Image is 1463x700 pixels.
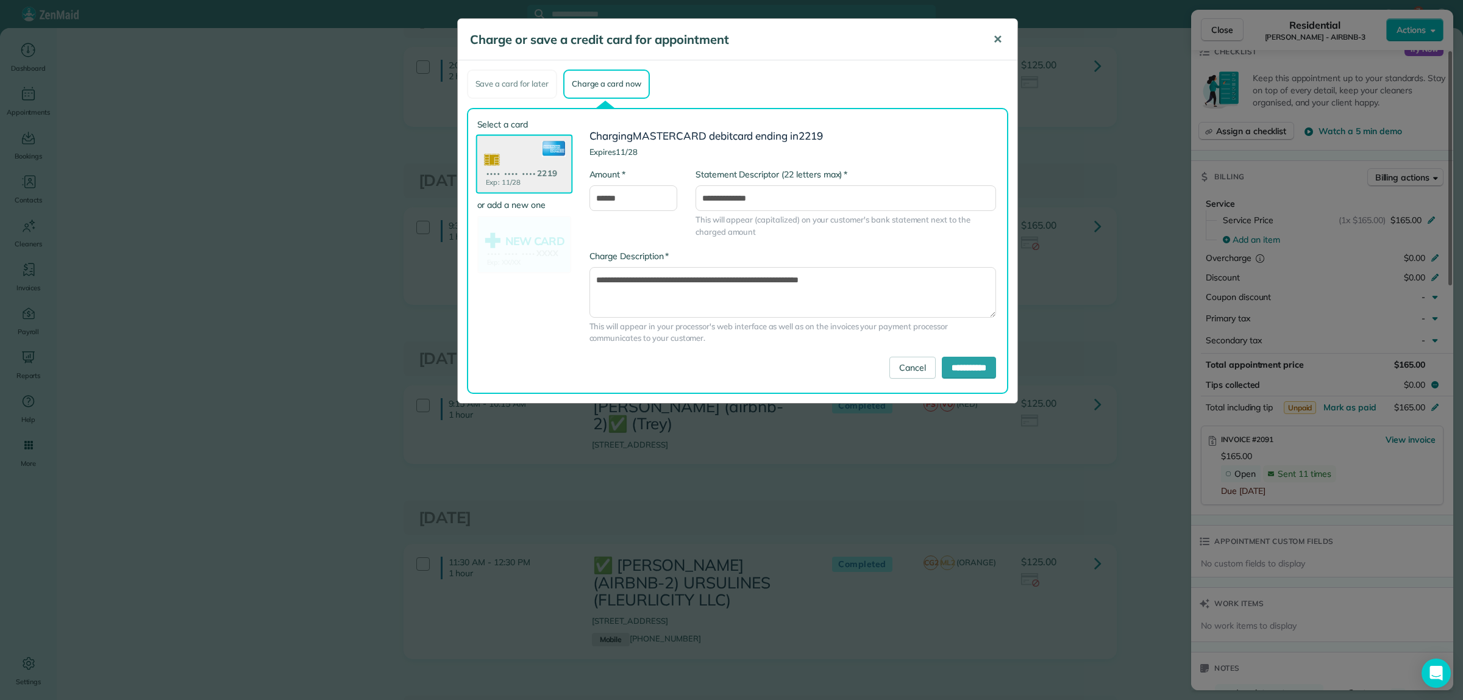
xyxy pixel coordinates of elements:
a: Cancel [889,357,936,379]
label: Amount [589,168,625,180]
span: This will appear in your processor's web interface as well as on the invoices your payment proces... [589,321,997,345]
h3: Charging card ending in [589,130,997,142]
span: debit [709,129,733,142]
h4: Expires [589,148,997,156]
div: Charge a card now [563,70,650,99]
h5: Charge or save a credit card for appointment [470,31,976,48]
span: 11/28 [616,147,638,157]
div: Open Intercom Messenger [1422,659,1451,688]
span: ✕ [993,32,1002,46]
span: 2219 [799,129,823,142]
label: or add a new one [477,199,571,211]
label: Select a card [477,118,571,130]
label: Statement Descriptor (22 letters max) [696,168,847,180]
span: This will appear (capitalized) on your customer's bank statement next to the charged amount [696,214,996,238]
label: Charge Description [589,250,669,262]
div: Save a card for later [467,70,557,99]
span: MASTERCARD [633,129,707,142]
